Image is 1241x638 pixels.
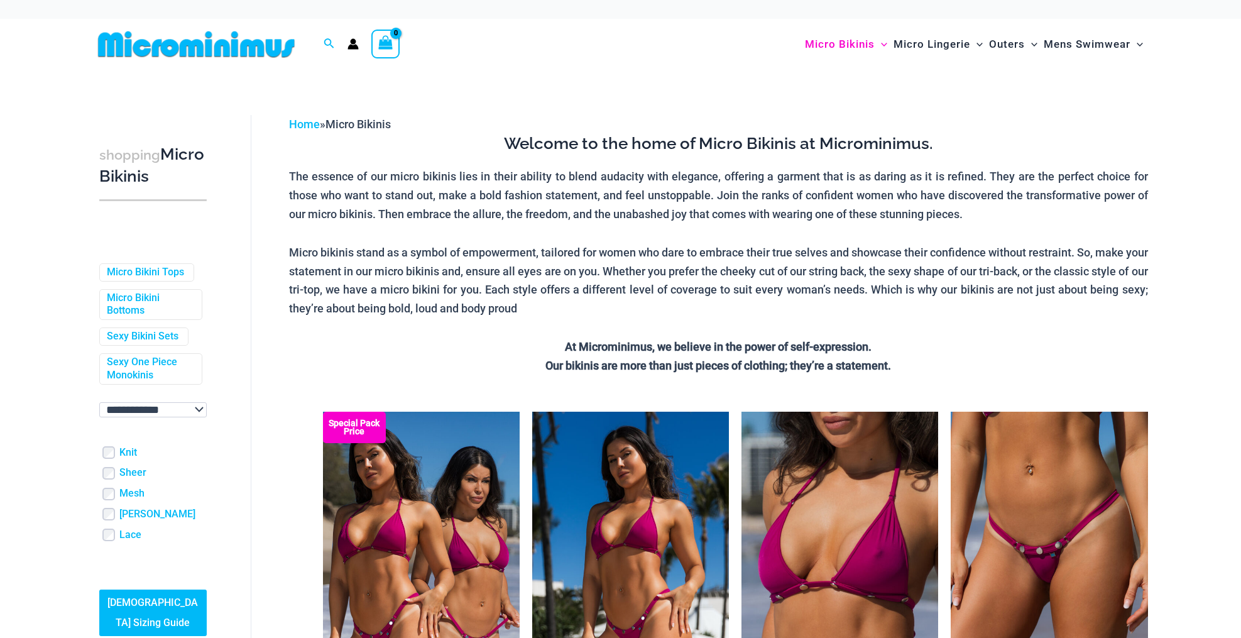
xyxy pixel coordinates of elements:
[289,167,1148,223] p: The essence of our micro bikinis lies in their ability to blend audacity with elegance, offering ...
[347,38,359,50] a: Account icon link
[970,28,983,60] span: Menu Toggle
[119,529,141,542] a: Lace
[371,30,400,58] a: View Shopping Cart, empty
[805,28,875,60] span: Micro Bikinis
[800,23,1149,65] nav: Site Navigation
[119,466,146,480] a: Sheer
[289,118,320,131] a: Home
[875,28,887,60] span: Menu Toggle
[1025,28,1037,60] span: Menu Toggle
[119,446,137,459] a: Knit
[989,28,1025,60] span: Outers
[324,36,335,52] a: Search icon link
[119,508,195,521] a: [PERSON_NAME]
[107,266,184,279] a: Micro Bikini Tops
[890,25,986,63] a: Micro LingerieMenu ToggleMenu Toggle
[289,243,1148,318] p: Micro bikinis stand as a symbol of empowerment, tailored for women who dare to embrace their true...
[894,28,970,60] span: Micro Lingerie
[93,30,300,58] img: MM SHOP LOGO FLAT
[99,144,207,187] h3: Micro Bikinis
[289,118,391,131] span: »
[986,25,1041,63] a: OutersMenu ToggleMenu Toggle
[565,340,872,353] strong: At Microminimus, we believe in the power of self-expression.
[99,147,160,163] span: shopping
[802,25,890,63] a: Micro BikinisMenu ToggleMenu Toggle
[1130,28,1143,60] span: Menu Toggle
[1041,25,1146,63] a: Mens SwimwearMenu ToggleMenu Toggle
[107,356,192,382] a: Sexy One Piece Monokinis
[1044,28,1130,60] span: Mens Swimwear
[99,590,207,636] a: [DEMOGRAPHIC_DATA] Sizing Guide
[545,359,891,372] strong: Our bikinis are more than just pieces of clothing; they’re a statement.
[99,402,207,417] select: wpc-taxonomy-pa_color-745982
[323,419,386,436] b: Special Pack Price
[289,133,1148,155] h3: Welcome to the home of Micro Bikinis at Microminimus.
[119,487,145,500] a: Mesh
[325,118,391,131] span: Micro Bikinis
[107,330,178,343] a: Sexy Bikini Sets
[107,292,192,318] a: Micro Bikini Bottoms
